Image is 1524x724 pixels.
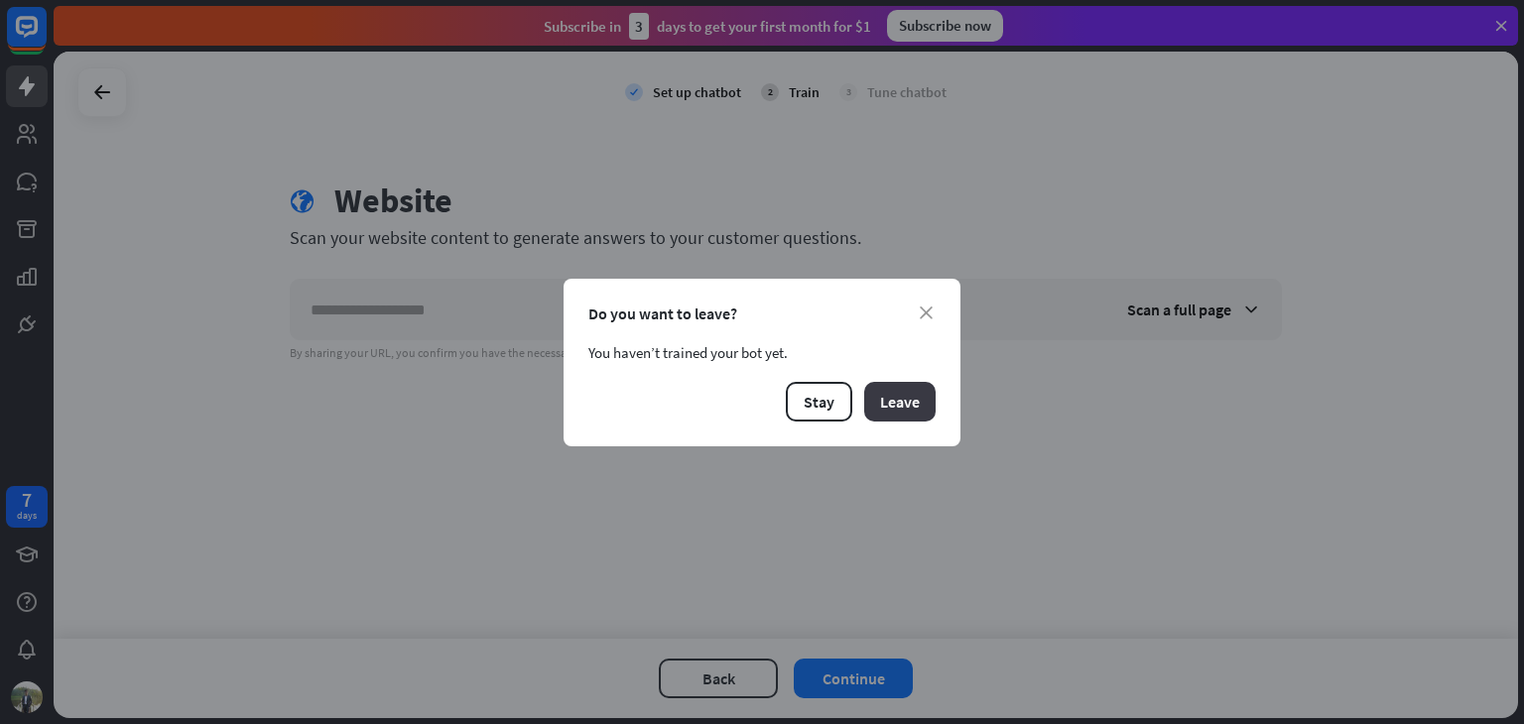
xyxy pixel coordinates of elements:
[16,8,75,67] button: Open LiveChat chat widget
[588,343,936,362] div: You haven’t trained your bot yet.
[786,382,852,422] button: Stay
[864,382,936,422] button: Leave
[588,303,936,323] div: Do you want to leave?
[920,306,933,319] i: close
